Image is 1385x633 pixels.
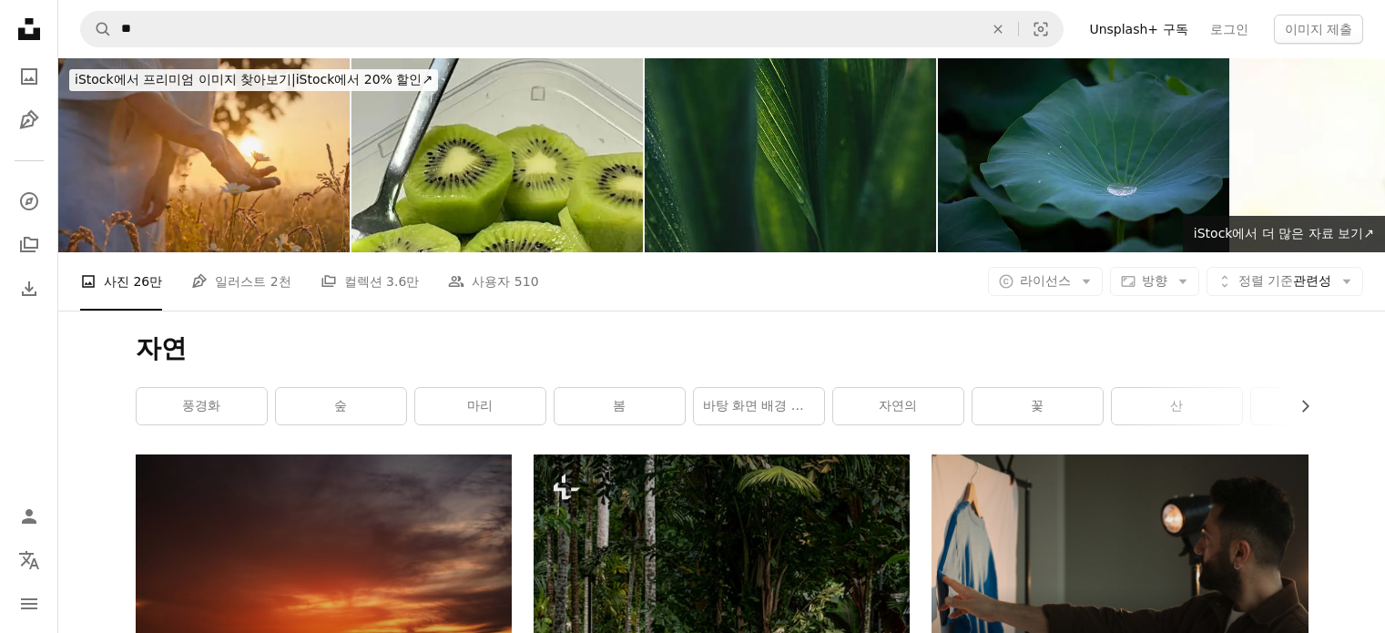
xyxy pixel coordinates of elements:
a: 컬렉션 [11,227,47,263]
h1: 자연 [136,332,1309,365]
a: 바탕 화면 배경 무늬 [694,388,824,424]
span: 관련성 [1238,272,1331,291]
a: 컬렉션 3.6만 [321,252,420,311]
a: 산 [1112,388,1242,424]
a: 자연의 [833,388,963,424]
img: Lotus [938,58,1229,252]
button: 메뉴 [11,586,47,622]
span: iStock에서 더 많은 자료 보기 ↗ [1194,226,1374,240]
a: 탐색 [11,183,47,220]
img: 달콤하고 시큼한 맛이 나는 생생한 녹색 과일인 키위는 솜털이 보송보송한 갈색 껍질로 덮여 있습니다. 비타민 C 함량이 높고 육즙이 많고 상쾌한 맛으로 유명한 이 식품은 스낵,... [351,58,643,252]
a: iStock에서 더 많은 자료 보기↗ [1183,216,1385,252]
button: 목록을 오른쪽으로 스크롤 [1288,388,1309,424]
span: 정렬 기준 [1238,273,1293,288]
a: iStock에서 프리미엄 이미지 찾아보기|iStock에서 20% 할인↗ [58,58,449,102]
a: 봄 [555,388,685,424]
span: 2천 [270,271,291,291]
a: 꽃 [973,388,1103,424]
button: 언어 [11,542,47,578]
span: 라이선스 [1020,273,1071,288]
span: iStock에서 프리미엄 이미지 찾아보기 | [75,72,296,87]
a: 로그인 [1199,15,1259,44]
img: 해질녘 백인 여성과 야생화가 있는 고요한 야외 순간 [58,58,350,252]
button: 이미지 제출 [1274,15,1363,44]
form: 사이트 전체에서 이미지 찾기 [80,11,1064,47]
a: 일러스트 2천 [191,252,290,311]
a: 바닷가 [1251,388,1381,424]
span: iStock에서 20% 할인 ↗ [75,72,433,87]
a: 로그인 / 가입 [11,498,47,535]
button: 방향 [1110,267,1199,296]
a: 다운로드 내역 [11,271,47,307]
a: 마리 [415,388,545,424]
span: 방향 [1142,273,1167,288]
a: 사진 [11,58,47,95]
a: 풍경화 [137,388,267,424]
button: 삭제 [978,12,1018,46]
button: 정렬 기준관련성 [1207,267,1363,296]
button: 라이선스 [988,267,1103,296]
a: Unsplash+ 구독 [1078,15,1198,44]
a: 숲 [276,388,406,424]
span: 510 [514,271,539,291]
span: 3.6만 [386,271,419,291]
a: 일러스트 [11,102,47,138]
img: 물방울이 있는 잎 표면, 매크로, 얕은 DOF물방울이 있는 잎 표면, 매크로, 얕은 DOF [645,58,936,252]
a: 해질녘 공중으로 뛰어오르는 사람 [136,571,512,587]
button: Unsplash 검색 [81,12,112,46]
a: 사용자 510 [448,252,538,311]
button: 시각적 검색 [1019,12,1063,46]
